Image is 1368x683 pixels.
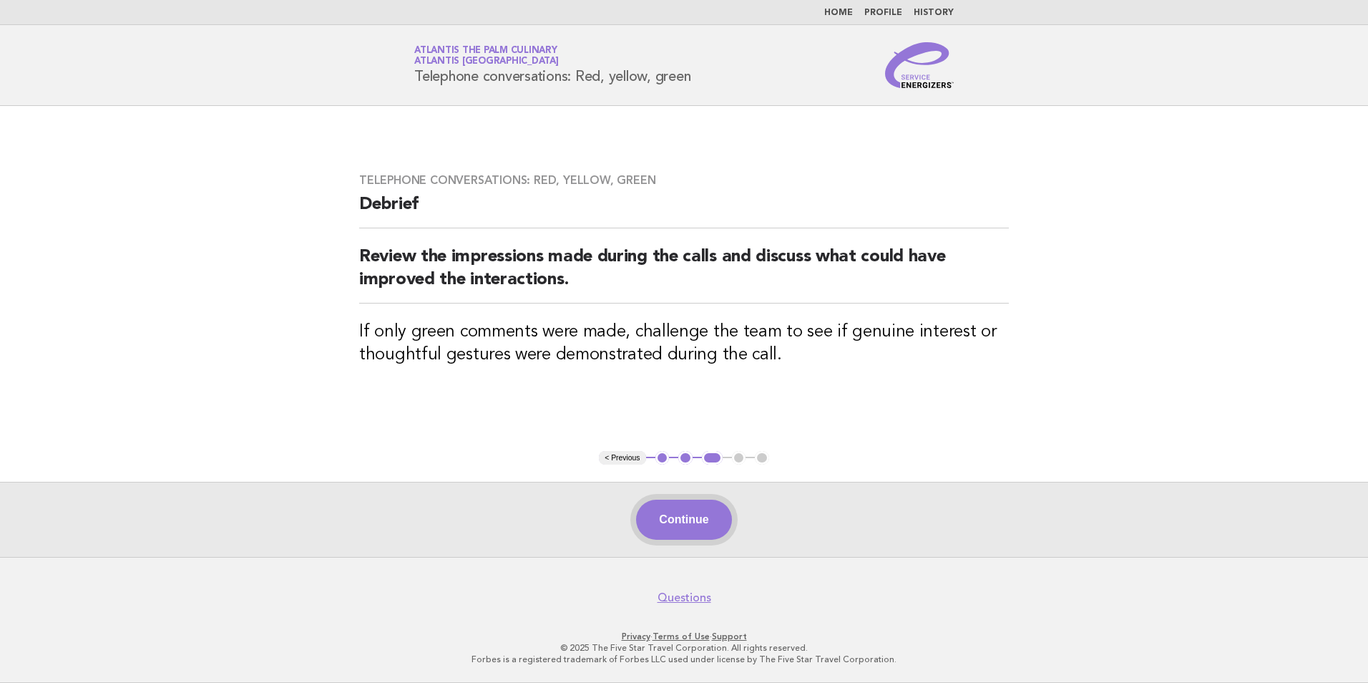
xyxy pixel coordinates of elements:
a: Home [824,9,853,17]
p: Forbes is a registered trademark of Forbes LLC used under license by The Five Star Travel Corpora... [246,654,1122,665]
h3: If only green comments were made, challenge the team to see if genuine interest or thoughtful ges... [359,321,1009,367]
img: Service Energizers [885,42,954,88]
a: History [914,9,954,17]
a: Questions [658,591,711,605]
span: Atlantis [GEOGRAPHIC_DATA] [414,57,559,67]
button: 1 [655,451,670,465]
h2: Debrief [359,193,1009,228]
button: 2 [678,451,693,465]
button: 3 [702,451,723,465]
a: Privacy [622,631,650,641]
a: Profile [864,9,902,17]
h1: Telephone conversations: Red, yellow, green [414,47,690,84]
a: Atlantis The Palm CulinaryAtlantis [GEOGRAPHIC_DATA] [414,46,559,66]
p: · · [246,631,1122,642]
a: Support [712,631,747,641]
h2: Review the impressions made during the calls and discuss what could have improved the interactions. [359,246,1009,304]
a: Terms of Use [653,631,710,641]
button: < Previous [599,451,645,465]
button: Continue [636,500,731,540]
h3: Telephone conversations: Red, yellow, green [359,173,1009,188]
p: © 2025 The Five Star Travel Corporation. All rights reserved. [246,642,1122,654]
